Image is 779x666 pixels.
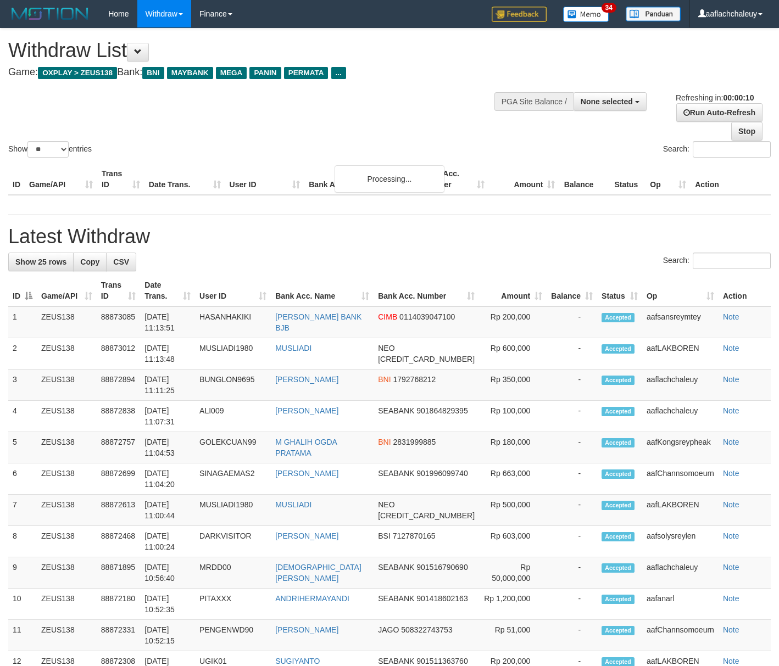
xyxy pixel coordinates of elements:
[37,432,97,463] td: ZEUS138
[399,312,455,321] span: Copy 0114039047100 to clipboard
[719,275,771,306] th: Action
[140,620,195,651] td: [DATE] 10:52:15
[275,438,337,457] a: M GHALIH OGDA PRATAMA
[723,438,739,446] a: Note
[547,463,597,495] td: -
[602,563,635,573] span: Accepted
[416,469,468,478] span: Copy 901996099740 to clipboard
[642,370,719,401] td: aaflachchaleuy
[216,67,247,79] span: MEGA
[140,557,195,589] td: [DATE] 10:56:40
[642,495,719,526] td: aafLAKBOREN
[378,344,394,352] span: NEO
[275,657,320,665] a: SUGIYANTO
[304,164,418,195] th: Bank Acc. Name
[8,526,37,557] td: 8
[547,620,597,651] td: -
[559,164,610,195] th: Balance
[37,306,97,338] td: ZEUS138
[38,67,117,79] span: OXPLAY > ZEUS138
[8,338,37,370] td: 2
[140,589,195,620] td: [DATE] 10:52:35
[106,253,136,271] a: CSV
[416,563,468,572] span: Copy 901516790690 to clipboard
[37,463,97,495] td: ZEUS138
[547,589,597,620] td: -
[676,93,754,102] span: Refreshing in:
[195,620,271,651] td: PENGENWD90
[8,495,37,526] td: 7
[547,338,597,370] td: -
[140,495,195,526] td: [DATE] 11:00:44
[374,275,479,306] th: Bank Acc. Number: activate to sort column ascending
[275,406,338,415] a: [PERSON_NAME]
[8,306,37,338] td: 1
[37,589,97,620] td: ZEUS138
[602,626,635,635] span: Accepted
[418,164,489,195] th: Bank Acc. Number
[547,275,597,306] th: Balance: activate to sort column ascending
[37,495,97,526] td: ZEUS138
[693,141,771,158] input: Search:
[195,589,271,620] td: PITAXXX
[275,375,338,384] a: [PERSON_NAME]
[378,594,414,603] span: SEABANK
[8,401,37,432] td: 4
[8,67,508,78] h4: Game: Bank:
[626,7,681,21] img: panduan.png
[723,469,739,478] a: Note
[393,438,436,446] span: Copy 2831999885 to clipboard
[15,258,66,266] span: Show 25 rows
[731,122,763,141] a: Stop
[602,469,635,479] span: Accepted
[642,526,719,557] td: aafsolysreylen
[547,495,597,526] td: -
[195,463,271,495] td: SINAGAEMAS2
[602,501,635,510] span: Accepted
[479,557,547,589] td: Rp 50,000,000
[642,275,719,306] th: Op: activate to sort column ascending
[642,589,719,620] td: aafanarl
[723,344,739,352] a: Note
[378,438,391,446] span: BNI
[8,141,92,158] label: Show entries
[8,253,74,271] a: Show 25 rows
[275,312,361,332] a: [PERSON_NAME] BANK BJB
[378,375,391,384] span: BNI
[271,275,374,306] th: Bank Acc. Name: activate to sort column ascending
[97,432,141,463] td: 88872757
[602,344,635,354] span: Accepted
[275,469,338,478] a: [PERSON_NAME]
[195,526,271,557] td: DARKVISITOR
[393,375,436,384] span: Copy 1792768212 to clipboard
[378,531,391,540] span: BSI
[275,563,361,583] a: [DEMOGRAPHIC_DATA][PERSON_NAME]
[574,92,647,111] button: None selected
[37,370,97,401] td: ZEUS138
[275,625,338,634] a: [PERSON_NAME]
[8,40,508,61] h1: Withdraw List
[723,375,739,384] a: Note
[547,557,597,589] td: -
[723,563,739,572] a: Note
[195,557,271,589] td: MRDD00
[547,306,597,338] td: -
[27,141,69,158] select: Showentries
[723,93,754,102] strong: 00:00:10
[97,164,144,195] th: Trans ID
[676,103,763,122] a: Run Auto-Refresh
[547,401,597,432] td: -
[479,401,547,432] td: Rp 100,000
[195,306,271,338] td: HASANHAKIKI
[642,306,719,338] td: aafsansreymtey
[723,594,739,603] a: Note
[642,401,719,432] td: aaflachchaleuy
[195,432,271,463] td: GOLEKCUAN99
[97,620,141,651] td: 88872331
[195,338,271,370] td: MUSLIADI1980
[8,5,92,22] img: MOTION_logo.png
[140,463,195,495] td: [DATE] 11:04:20
[602,438,635,447] span: Accepted
[494,92,574,111] div: PGA Site Balance /
[331,67,346,79] span: ...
